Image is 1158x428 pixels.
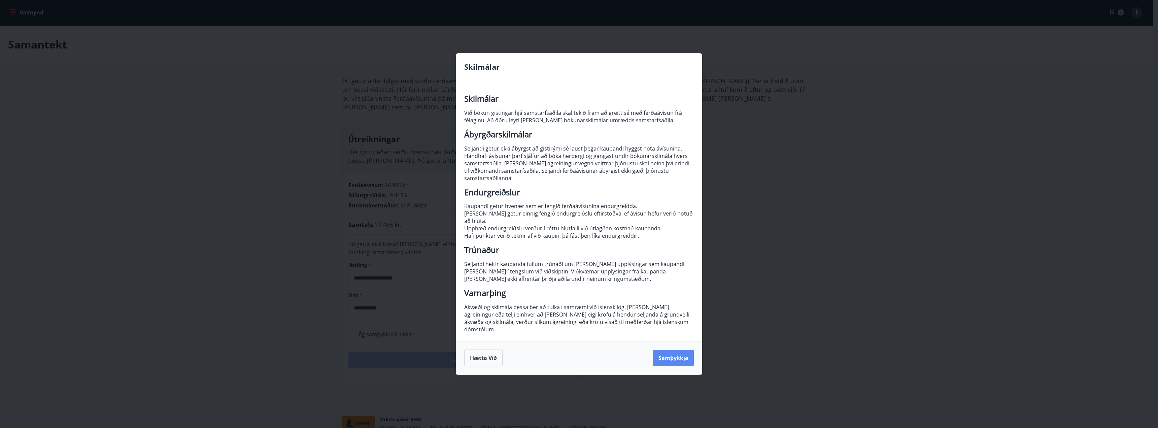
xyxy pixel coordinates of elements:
[464,232,694,239] p: Hafi punktar verið teknir af við kaupin, þá fást þeir líka endurgreiddir.
[464,202,694,210] p: Kaupandi getur hvenær sem er fengið ferðaávísunina endurgreidda.
[464,145,694,182] p: Seljandi getur ekki ábyrgst að gistirými sé laust þegar kaupandi hyggst nota ávísunina. Handhafi ...
[464,303,694,333] p: Ákvæði og skilmála þessa ber að túlka í samræmi við íslensk lög. [PERSON_NAME] ágreiningur eða te...
[653,350,694,366] button: Samþykkja
[464,189,694,196] h2: Endurgreiðslur
[464,289,694,297] h2: Varnarþing
[464,95,694,102] h2: Skilmálar
[464,62,694,72] h4: Skilmálar
[464,131,694,138] h2: Ábyrgðarskilmálar
[464,109,694,124] p: Við bókun gistingar hjá samstarfsaðila skal tekið fram að greitt sé með ferðaávísun frá félaginu....
[464,246,694,254] h2: Trúnaður
[464,350,503,366] button: Hætta við
[464,260,694,283] p: Seljandi heitir kaupanda fullum trúnaði um [PERSON_NAME] upplýsingar sem kaupandi [PERSON_NAME] í...
[464,210,694,225] p: [PERSON_NAME] getur einnig fengið endurgreiðslu eftirstöðva, ef ávísun hefur verið notuð að hluta.
[464,225,694,232] p: Upphæð endurgreiðslu verður í réttu hlutfalli við útlagðan kostnað kaupanda.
